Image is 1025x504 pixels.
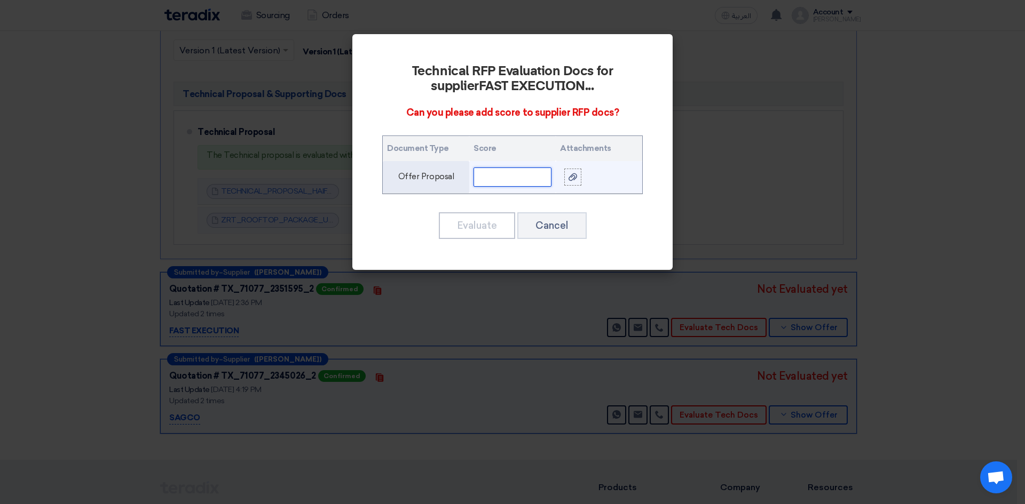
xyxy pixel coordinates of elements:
h2: Technical RFP Evaluation Docs for supplier ... [382,64,643,94]
td: Offer Proposal [383,161,469,194]
b: FAST EXECUTION [479,80,585,93]
th: Document Type [383,136,469,161]
th: Attachments [556,136,642,161]
span: Can you please add score to supplier RFP docs? [406,107,619,118]
div: Open chat [980,461,1012,493]
button: Cancel [517,212,587,239]
th: Score [469,136,556,161]
button: Evaluate [439,212,515,239]
input: Score.. [474,167,551,187]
